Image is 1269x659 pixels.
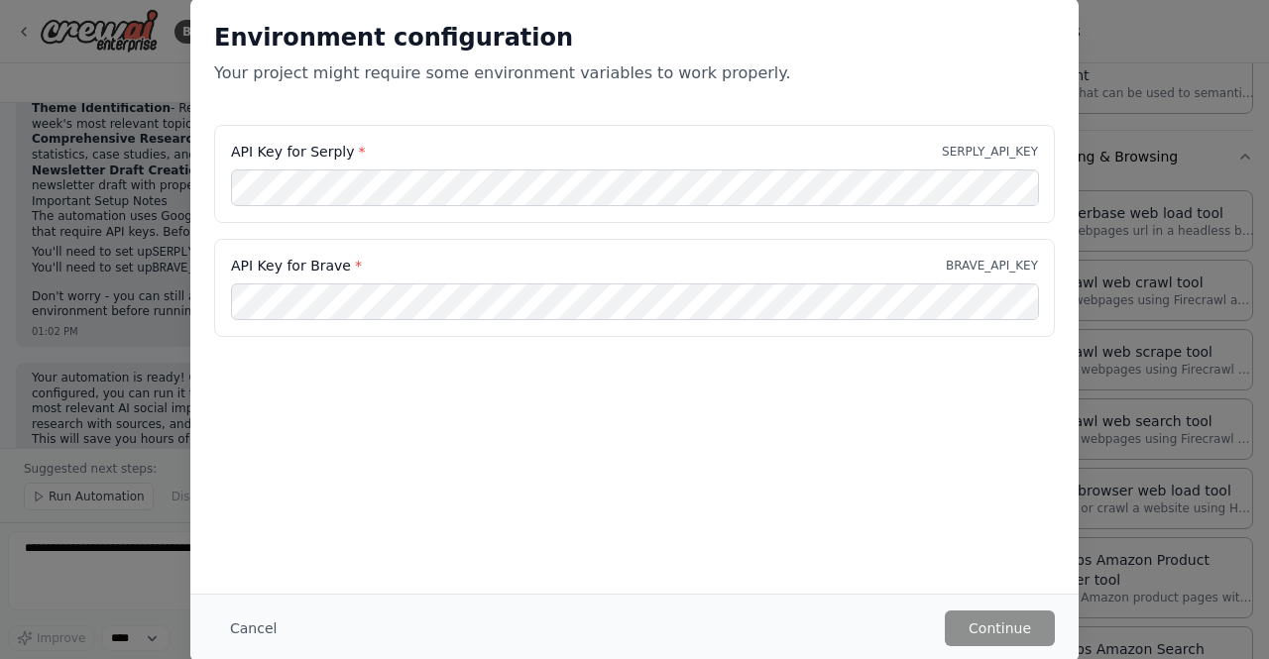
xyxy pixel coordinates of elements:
h2: Environment configuration [214,22,1055,54]
button: Cancel [214,610,292,646]
label: API Key for Brave [231,256,362,275]
p: Your project might require some environment variables to work properly. [214,61,1055,85]
p: BRAVE_API_KEY [946,258,1038,274]
label: API Key for Serply [231,142,365,162]
button: Continue [945,610,1055,646]
p: SERPLY_API_KEY [942,144,1038,160]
